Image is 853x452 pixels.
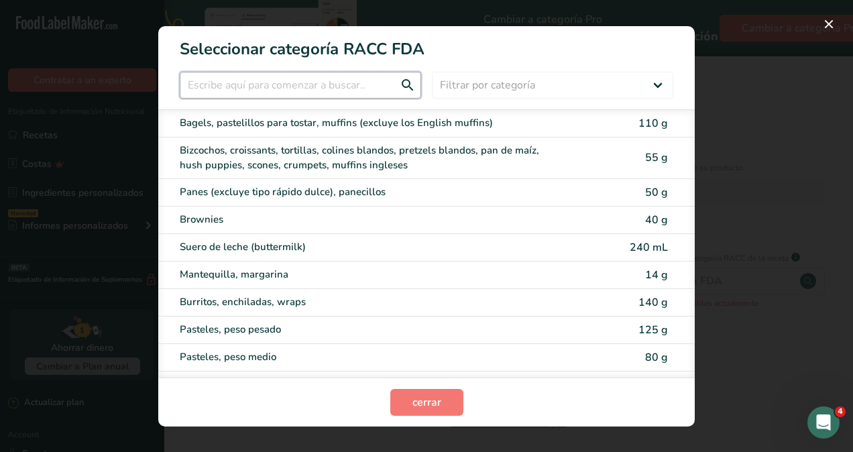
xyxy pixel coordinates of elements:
iframe: Intercom live chat [807,406,840,439]
span: 140 g [638,295,668,310]
span: 110 g [638,116,668,131]
span: 40 g [645,213,668,227]
span: 80 g [645,350,668,365]
span: cerrar [412,394,441,410]
div: Panes (excluye tipo rápido dulce), panecillos [180,184,561,200]
div: Suero de leche (buttermilk) [180,239,561,255]
div: Burritos, enchiladas, wraps [180,294,561,310]
span: 55 g [645,150,668,165]
div: Brownies [180,212,561,227]
input: Escribe aquí para comenzar a buscar.. [180,72,421,99]
h1: Seleccionar categoría RACC FDA [158,26,695,61]
span: 4 [835,406,846,417]
span: 240 mL [630,240,668,255]
div: Pasteles, peso ligero (angel food, chiffon o bizcocho sin glaseado ni relleno) [180,377,561,392]
span: 14 g [645,268,668,282]
button: cerrar [390,389,463,416]
div: Pasteles, peso medio [180,349,561,365]
span: 125 g [638,323,668,337]
div: Bagels, pastelillos para tostar, muffins (excluye los English muffins) [180,115,561,131]
span: 50 g [645,185,668,200]
div: Pasteles, peso pesado [180,322,561,337]
div: Mantequilla, margarina [180,267,561,282]
div: Bizcochos, croissants, tortillas, colines blandos, pretzels blandos, pan de maíz, hush puppies, s... [180,143,561,173]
